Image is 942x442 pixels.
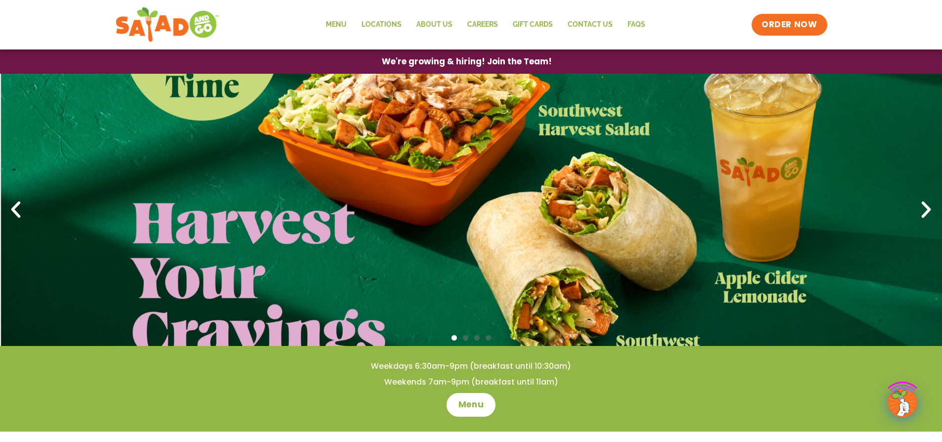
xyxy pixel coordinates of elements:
[5,199,27,221] div: Previous slide
[409,13,460,36] a: About Us
[474,335,480,341] span: Go to slide 3
[460,13,505,36] a: Careers
[382,57,552,66] span: We're growing & hiring! Join the Team!
[463,335,468,341] span: Go to slide 2
[486,335,491,341] span: Go to slide 4
[20,361,922,372] h4: Weekdays 6:30am-9pm (breakfast until 10:30am)
[318,13,354,36] a: Menu
[451,335,457,341] span: Go to slide 1
[447,393,495,417] a: Menu
[620,13,653,36] a: FAQs
[20,377,922,388] h4: Weekends 7am-9pm (breakfast until 11am)
[354,13,409,36] a: Locations
[367,50,567,73] a: We're growing & hiring! Join the Team!
[318,13,653,36] nav: Menu
[560,13,620,36] a: Contact Us
[762,19,817,31] span: ORDER NOW
[752,14,827,36] a: ORDER NOW
[115,5,220,45] img: new-SAG-logo-768×292
[505,13,560,36] a: GIFT CARDS
[458,399,484,411] span: Menu
[915,199,937,221] div: Next slide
